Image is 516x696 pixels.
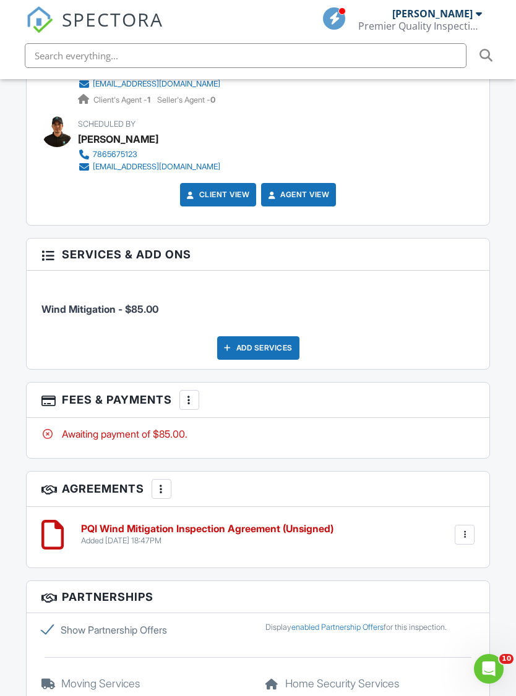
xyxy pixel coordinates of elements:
[41,677,251,690] h5: Moving Services
[392,7,473,20] div: [PERSON_NAME]
[41,280,475,326] li: Manual fee: Wind Mitigation
[81,536,333,546] div: Added [DATE] 18:47PM
[184,189,250,201] a: Client View
[93,95,152,104] span: Client's Agent -
[93,150,137,159] div: 7865675123
[27,472,490,507] h3: Agreements
[147,95,150,104] strong: 1
[210,95,215,104] strong: 0
[81,524,333,535] h6: PQI Wind Mitigation Inspection Agreement (Unsigned)
[62,6,163,32] span: SPECTORA
[474,654,504,684] iframe: Intercom live chat
[265,622,475,632] div: Display for this inspection.
[27,383,490,418] h3: Fees & Payments
[265,189,329,201] a: Agent View
[78,130,158,148] div: [PERSON_NAME]
[81,524,333,545] a: PQI Wind Mitigation Inspection Agreement (Unsigned) Added [DATE] 18:47PM
[157,95,215,104] span: Seller's Agent -
[41,622,251,637] label: Show Partnership Offers
[41,303,158,315] span: Wind Mitigation - $85.00
[93,162,220,172] div: [EMAIL_ADDRESS][DOMAIN_NAME]
[78,78,220,90] a: [EMAIL_ADDRESS][DOMAIN_NAME]
[78,161,220,173] a: [EMAIL_ADDRESS][DOMAIN_NAME]
[499,654,514,664] span: 10
[78,148,220,161] a: 7865675123
[358,20,482,32] div: Premier Quality Inspections
[217,336,299,360] div: Add Services
[26,6,53,33] img: The Best Home Inspection Software - Spectora
[265,677,475,690] h5: Home Security Services
[25,43,467,68] input: Search everything...
[26,17,163,43] a: SPECTORA
[78,119,135,129] span: Scheduled By
[41,427,475,441] div: Awaiting payment of $85.00.
[291,622,384,632] a: enabled Partnership Offers
[27,581,490,613] h3: Partnerships
[93,79,220,89] div: [EMAIL_ADDRESS][DOMAIN_NAME]
[27,239,490,271] h3: Services & Add ons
